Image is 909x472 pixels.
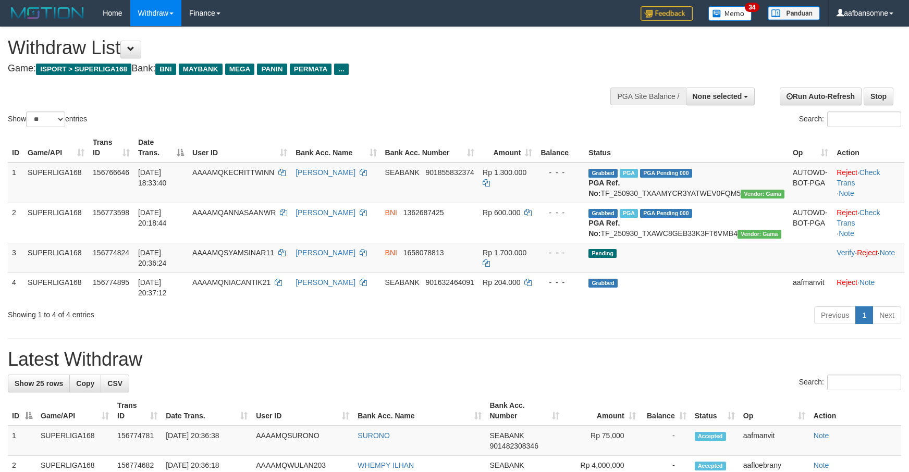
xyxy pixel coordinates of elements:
button: None selected [686,88,755,105]
span: Accepted [695,432,726,441]
label: Show entries [8,111,87,127]
span: SEABANK [385,168,420,177]
th: Op: activate to sort column ascending [789,133,832,163]
span: Grabbed [588,279,618,288]
span: AAAAMQSYAMSINAR11 [192,249,274,257]
a: Note [839,229,854,238]
img: Feedback.jpg [641,6,693,21]
th: Status: activate to sort column ascending [691,396,739,426]
span: Grabbed [588,169,618,178]
span: 156774824 [93,249,129,257]
a: Previous [814,306,856,324]
input: Search: [827,375,901,390]
a: Check Trans [837,208,880,227]
img: panduan.png [768,6,820,20]
span: 156773598 [93,208,129,217]
a: Note [880,249,895,257]
a: CSV [101,375,129,392]
span: MAYBANK [179,64,223,75]
div: - - - [541,247,580,258]
span: Copy [76,379,94,388]
span: Copy 901632464091 to clipboard [425,278,474,287]
span: ISPORT > SUPERLIGA168 [36,64,131,75]
a: [PERSON_NAME] [296,168,355,177]
a: Reject [837,208,857,217]
a: Reject [857,249,878,257]
span: ... [334,64,348,75]
th: Action [809,396,901,426]
td: · · [832,203,904,243]
td: 1 [8,163,23,203]
span: Marked by aafheankoy [620,169,638,178]
td: 1 [8,426,36,456]
th: Bank Acc. Number: activate to sort column ascending [486,396,563,426]
td: 2 [8,203,23,243]
th: Amount: activate to sort column ascending [478,133,536,163]
span: Grabbed [588,209,618,218]
a: Note [839,189,854,197]
a: [PERSON_NAME] [296,208,355,217]
label: Search: [799,375,901,390]
a: SURONO [358,431,389,440]
span: PERMATA [290,64,332,75]
th: User ID: activate to sort column ascending [252,396,353,426]
span: AAAAMQKECRITTWINN [192,168,274,177]
span: Copy 901482308346 to clipboard [490,442,538,450]
a: Note [814,461,829,469]
span: Rp 1.300.000 [483,168,526,177]
a: Show 25 rows [8,375,70,392]
a: Stop [864,88,893,105]
th: Date Trans.: activate to sort column descending [134,133,188,163]
div: Showing 1 to 4 of 4 entries [8,305,371,320]
td: 3 [8,243,23,272]
a: Next [873,306,901,324]
span: Copy 1658078813 to clipboard [403,249,444,257]
select: Showentries [26,111,65,127]
th: Game/API: activate to sort column ascending [36,396,113,426]
td: TF_250930_TXAWC8GEB33K3FT6VMB4 [584,203,789,243]
span: Rp 1.700.000 [483,249,526,257]
td: SUPERLIGA168 [23,272,89,302]
span: [DATE] 18:33:40 [138,168,167,187]
td: aafmanvit [739,426,809,456]
span: SEABANK [385,278,420,287]
th: Bank Acc. Number: activate to sort column ascending [381,133,479,163]
span: 156774895 [93,278,129,287]
span: 156766646 [93,168,129,177]
span: Marked by aafsoycanthlai [620,209,638,218]
span: BNI [155,64,176,75]
span: None selected [693,92,742,101]
div: PGA Site Balance / [610,88,685,105]
th: Trans ID: activate to sort column ascending [89,133,134,163]
span: [DATE] 20:18:44 [138,208,167,227]
span: BNI [385,249,397,257]
span: [DATE] 20:37:12 [138,278,167,297]
th: Bank Acc. Name: activate to sort column ascending [291,133,380,163]
td: SUPERLIGA168 [36,426,113,456]
td: SUPERLIGA168 [23,203,89,243]
td: AAAAMQSURONO [252,426,353,456]
td: AUTOWD-BOT-PGA [789,203,832,243]
span: Pending [588,249,617,258]
td: · · [832,243,904,272]
span: Accepted [695,462,726,470]
td: aafmanvit [789,272,832,302]
span: 34 [745,3,759,12]
td: Rp 75,000 [563,426,640,456]
td: - [640,426,691,456]
th: Status [584,133,789,163]
span: Copy 1362687425 to clipboard [403,208,444,217]
a: [PERSON_NAME] [296,278,355,287]
span: AAAAMQANNASAANWR [192,208,276,217]
th: Date Trans.: activate to sort column ascending [162,396,252,426]
h4: Game: Bank: [8,64,596,74]
b: PGA Ref. No: [588,179,620,197]
span: Rp 204.000 [483,278,520,287]
td: [DATE] 20:36:38 [162,426,252,456]
th: ID: activate to sort column descending [8,396,36,426]
a: 1 [855,306,873,324]
th: ID [8,133,23,163]
h1: Latest Withdraw [8,349,901,370]
td: SUPERLIGA168 [23,243,89,272]
img: Button%20Memo.svg [708,6,752,21]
